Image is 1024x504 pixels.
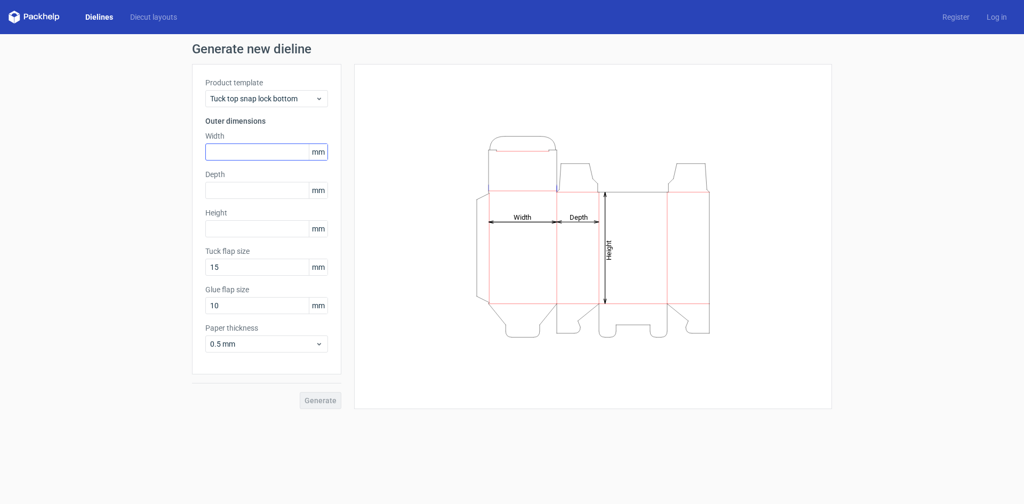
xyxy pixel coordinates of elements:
h3: Outer dimensions [205,116,328,126]
span: mm [309,144,327,160]
span: 0.5 mm [210,339,315,349]
h1: Generate new dieline [192,43,832,55]
label: Product template [205,77,328,88]
span: mm [309,221,327,237]
tspan: Height [605,240,613,260]
label: Depth [205,169,328,180]
span: Tuck top snap lock bottom [210,93,315,104]
label: Glue flap size [205,284,328,295]
label: Tuck flap size [205,246,328,257]
tspan: Width [514,213,531,221]
span: mm [309,259,327,275]
a: Diecut layouts [122,12,186,22]
span: mm [309,298,327,314]
a: Register [934,12,978,22]
span: mm [309,182,327,198]
a: Dielines [77,12,122,22]
tspan: Depth [570,213,588,221]
label: Paper thickness [205,323,328,333]
label: Height [205,207,328,218]
a: Log in [978,12,1015,22]
label: Width [205,131,328,141]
